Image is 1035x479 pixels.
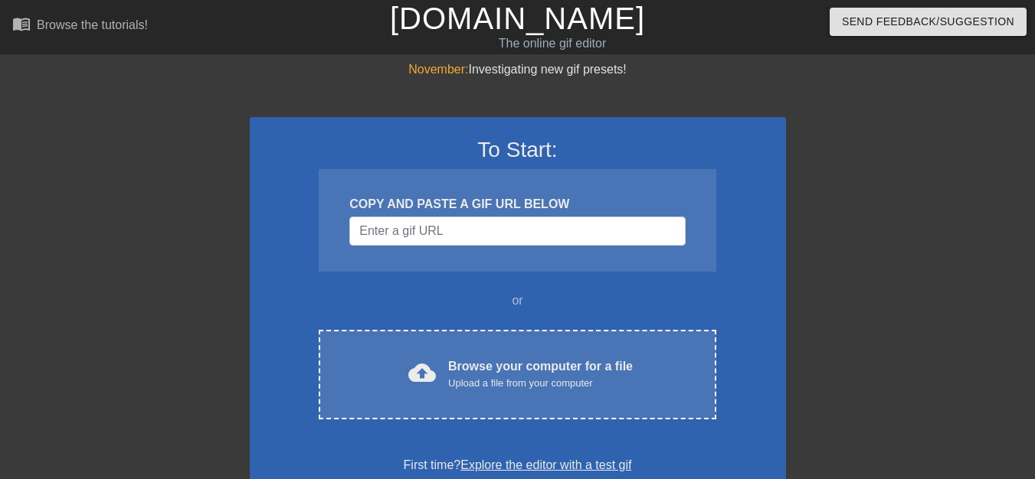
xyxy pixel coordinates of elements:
[270,137,766,163] h3: To Start:
[349,217,685,246] input: Username
[390,2,645,35] a: [DOMAIN_NAME]
[12,15,148,38] a: Browse the tutorials!
[830,8,1027,36] button: Send Feedback/Suggestion
[270,456,766,474] div: First time?
[408,359,436,386] span: cloud_upload
[37,18,148,31] div: Browse the tutorials!
[448,357,633,391] div: Browse your computer for a file
[842,12,1014,31] span: Send Feedback/Suggestion
[408,63,468,76] span: November:
[352,34,752,53] div: The online gif editor
[290,292,746,310] div: or
[448,376,633,391] div: Upload a file from your computer
[460,458,631,471] a: Explore the editor with a test gif
[250,60,786,79] div: Investigating new gif presets!
[349,195,685,213] div: COPY AND PASTE A GIF URL BELOW
[12,15,31,33] span: menu_book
